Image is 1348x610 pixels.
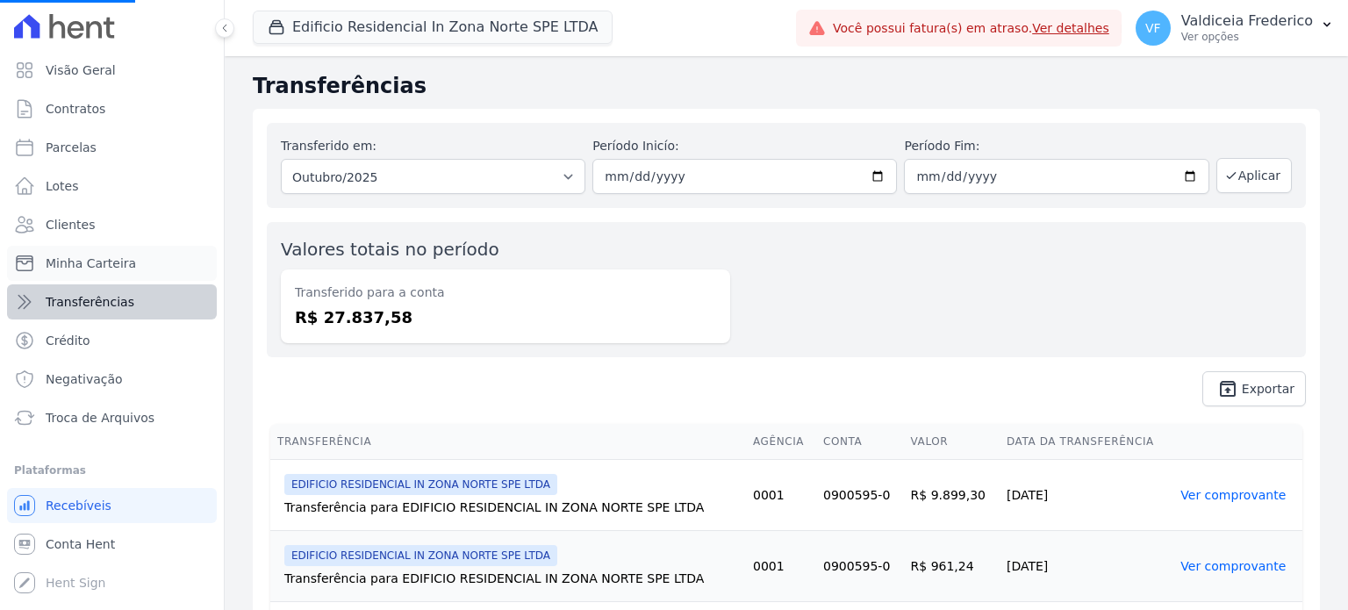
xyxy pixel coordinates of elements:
[46,497,111,514] span: Recebíveis
[816,424,904,460] th: Conta
[284,545,557,566] span: EDIFICIO RESIDENCIAL IN ZONA NORTE SPE LTDA
[7,53,217,88] a: Visão Geral
[1122,4,1348,53] button: VF Valdiceia Frederico Ver opções
[7,207,217,242] a: Clientes
[46,409,154,427] span: Troca de Arquivos
[46,177,79,195] span: Lotes
[1032,21,1109,35] a: Ver detalhes
[1000,460,1173,531] td: [DATE]
[7,169,217,204] a: Lotes
[1180,488,1286,502] a: Ver comprovante
[1000,531,1173,602] td: [DATE]
[281,139,376,153] label: Transferido em:
[284,499,739,516] div: Transferência para EDIFICIO RESIDENCIAL IN ZONA NORTE SPE LTDA
[284,474,557,495] span: EDIFICIO RESIDENCIAL IN ZONA NORTE SPE LTDA
[7,362,217,397] a: Negativação
[284,570,739,587] div: Transferência para EDIFICIO RESIDENCIAL IN ZONA NORTE SPE LTDA
[904,137,1208,155] label: Período Fim:
[7,91,217,126] a: Contratos
[46,535,115,553] span: Conta Hent
[7,527,217,562] a: Conta Hent
[904,460,1000,531] td: R$ 9.899,30
[1217,378,1238,399] i: unarchive
[46,216,95,233] span: Clientes
[746,460,816,531] td: 0001
[7,284,217,319] a: Transferências
[295,283,716,302] dt: Transferido para a conta
[7,400,217,435] a: Troca de Arquivos
[816,460,904,531] td: 0900595-0
[1145,22,1161,34] span: VF
[14,460,210,481] div: Plataformas
[46,332,90,349] span: Crédito
[270,424,746,460] th: Transferência
[7,488,217,523] a: Recebíveis
[1216,158,1292,193] button: Aplicar
[816,531,904,602] td: 0900595-0
[7,323,217,358] a: Crédito
[7,130,217,165] a: Parcelas
[46,139,97,156] span: Parcelas
[1181,12,1313,30] p: Valdiceia Frederico
[46,293,134,311] span: Transferências
[46,370,123,388] span: Negativação
[592,137,897,155] label: Período Inicío:
[253,11,613,44] button: Edificio Residencial In Zona Norte SPE LTDA
[7,246,217,281] a: Minha Carteira
[295,305,716,329] dd: R$ 27.837,58
[1202,371,1306,406] a: unarchive Exportar
[1180,559,1286,573] a: Ver comprovante
[1242,384,1294,394] span: Exportar
[46,61,116,79] span: Visão Geral
[904,424,1000,460] th: Valor
[746,531,816,602] td: 0001
[1181,30,1313,44] p: Ver opções
[1000,424,1173,460] th: Data da Transferência
[904,531,1000,602] td: R$ 961,24
[833,19,1109,38] span: Você possui fatura(s) em atraso.
[46,255,136,272] span: Minha Carteira
[46,100,105,118] span: Contratos
[253,70,1320,102] h2: Transferências
[281,239,499,260] label: Valores totais no período
[746,424,816,460] th: Agência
